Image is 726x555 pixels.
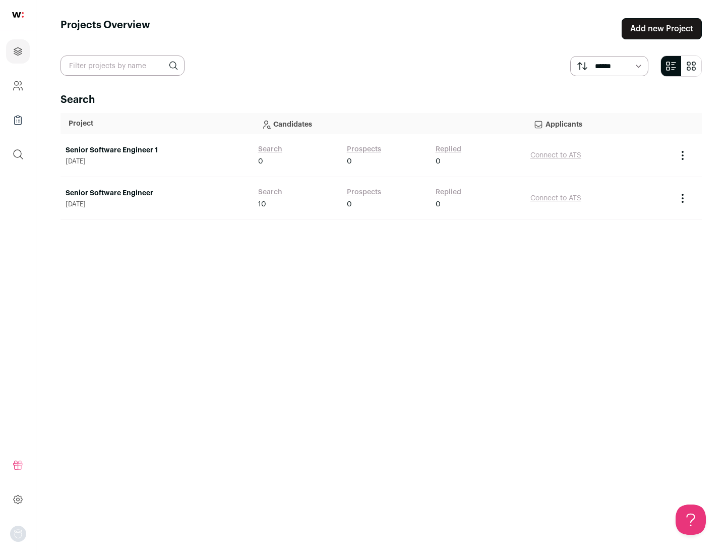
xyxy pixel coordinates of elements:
a: Search [258,187,282,197]
a: Company and ATS Settings [6,74,30,98]
span: [DATE] [66,157,248,165]
span: 0 [258,156,263,166]
a: Prospects [347,144,381,154]
a: Connect to ATS [530,152,581,159]
a: Senior Software Engineer [66,188,248,198]
button: Project Actions [677,149,689,161]
h2: Search [60,93,702,107]
span: 10 [258,199,266,209]
span: 0 [436,156,441,166]
img: nopic.png [10,526,26,542]
p: Applicants [533,114,663,134]
button: Open dropdown [10,526,26,542]
h1: Projects Overview [60,18,150,39]
p: Candidates [261,114,517,134]
a: Company Lists [6,108,30,132]
a: Replied [436,144,461,154]
p: Project [69,119,245,129]
img: wellfound-shorthand-0d5821cbd27db2630d0214b213865d53afaa358527fdda9d0ea32b1df1b89c2c.svg [12,12,24,18]
button: Project Actions [677,192,689,204]
a: Connect to ATS [530,195,581,202]
a: Senior Software Engineer 1 [66,145,248,155]
a: Add new Project [622,18,702,39]
a: Prospects [347,187,381,197]
span: [DATE] [66,200,248,208]
span: 0 [347,156,352,166]
span: 0 [347,199,352,209]
span: 0 [436,199,441,209]
iframe: Help Scout Beacon - Open [676,505,706,535]
input: Filter projects by name [60,55,185,76]
a: Replied [436,187,461,197]
a: Projects [6,39,30,64]
a: Search [258,144,282,154]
